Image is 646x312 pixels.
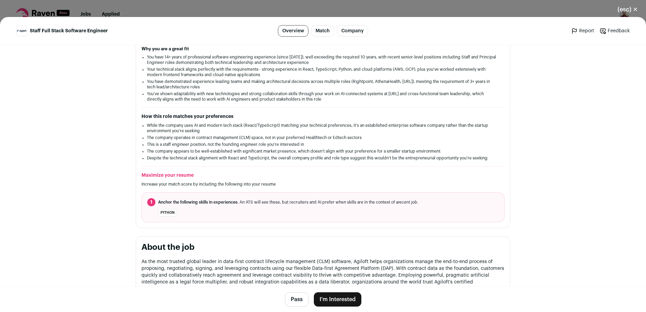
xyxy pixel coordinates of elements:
[30,28,108,34] span: Staff Full Stack Software Engineer
[158,209,177,216] li: Python
[278,25,308,37] a: Overview
[141,172,505,179] h2: Maximize your resume
[141,113,505,120] h2: How this role matches your preferences
[147,79,499,90] li: You have demonstrated experience leading teams and making architectural decisions across multiple...
[17,26,27,36] img: cf0838c98d3ef2568c07768e40122c08ae4db567c52e17e2cbe9f3ba7ea046a0.jpg
[141,46,505,52] h2: Why you are a great fit
[141,181,505,187] p: Increase your match score by including the following into your resume
[158,200,418,205] span: . An ATS will see these, but recruiters and AI prefer when skills are in the context of a
[147,123,499,134] li: While the company uses AI and modern tech stack (React/TypeScript) matching your technical prefer...
[147,149,499,154] li: The company appears to be well-established with significant market presence, which doesn't align ...
[311,25,334,37] a: Match
[141,242,505,253] h2: About the job
[285,292,308,307] button: Pass
[147,198,155,206] span: 1
[147,91,499,102] li: You've shown adaptability with new technologies and strong collaboration skills through your work...
[147,142,499,147] li: This is a staff engineer position, not the founding engineer role you're interested in
[147,135,499,140] li: The company operates in contract management (CLM) space, not in your preferred Healthtech or Edte...
[141,258,505,292] p: As the most trusted global leader in data-first contract lifecycle management (CLM) software, Agi...
[398,200,418,204] i: recent job.
[147,67,499,77] li: Your technical stack aligns perfectly with the requirements - strong experience in React, TypeScr...
[571,28,594,34] a: Report
[147,54,499,65] li: You have 14+ years of professional software engineering experience (since [DATE]), well exceeding...
[314,292,361,307] button: I'm Interested
[337,25,368,37] a: Company
[158,200,237,204] span: Anchor the following skills in experiences
[600,28,630,34] a: Feedback
[147,155,499,161] li: Despite the technical stack alignment with React and TypeScript, the overall company profile and ...
[609,2,646,17] button: Close modal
